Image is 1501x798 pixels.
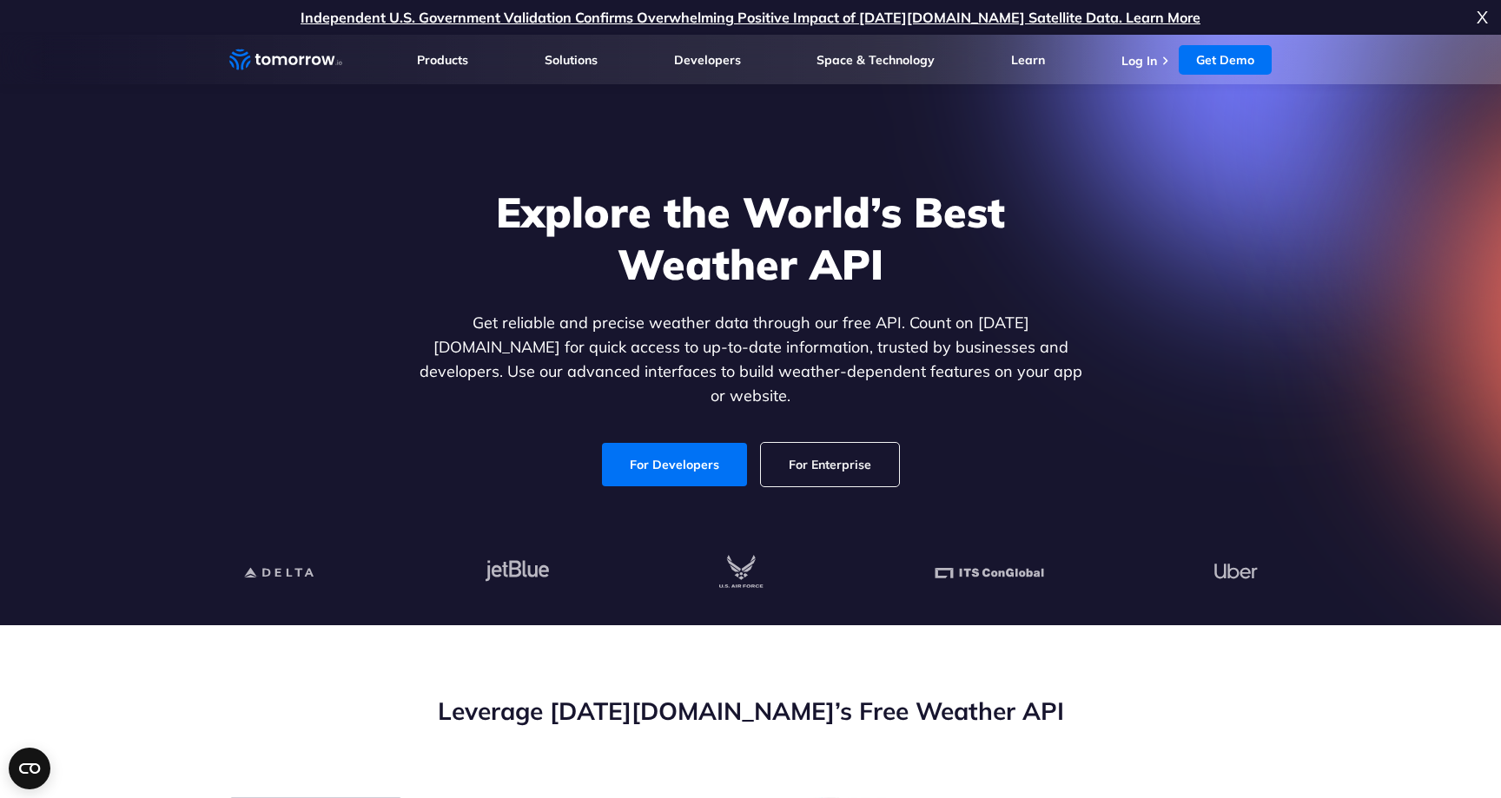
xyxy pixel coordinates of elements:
[761,443,899,486] a: For Enterprise
[1121,53,1157,69] a: Log In
[417,52,468,68] a: Products
[674,52,741,68] a: Developers
[9,748,50,789] button: Open CMP widget
[229,47,342,73] a: Home link
[415,186,1086,290] h1: Explore the World’s Best Weather API
[415,311,1086,408] p: Get reliable and precise weather data through our free API. Count on [DATE][DOMAIN_NAME] for quic...
[1179,45,1272,75] a: Get Demo
[817,52,935,68] a: Space & Technology
[229,695,1272,728] h2: Leverage [DATE][DOMAIN_NAME]’s Free Weather API
[1011,52,1045,68] a: Learn
[602,443,747,486] a: For Developers
[301,9,1200,26] a: Independent U.S. Government Validation Confirms Overwhelming Positive Impact of [DATE][DOMAIN_NAM...
[545,52,598,68] a: Solutions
